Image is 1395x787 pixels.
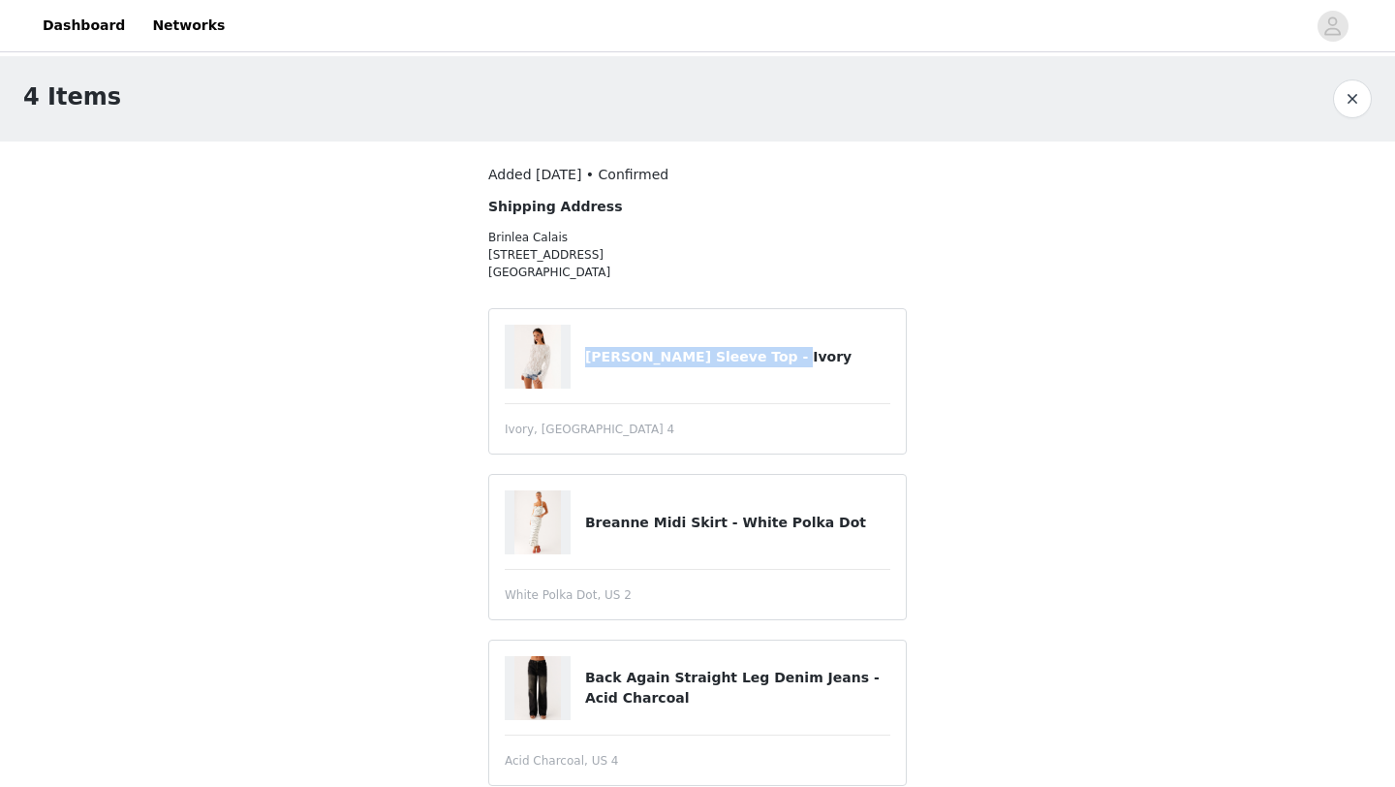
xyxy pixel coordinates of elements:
[585,668,890,708] h4: Back Again Straight Leg Denim Jeans - Acid Charcoal
[1323,11,1342,42] div: avatar
[505,586,632,604] span: White Polka Dot, US 2
[514,325,561,389] img: Mia Long Sleeve Top - Ivory
[140,4,236,47] a: Networks
[488,197,802,217] h4: Shipping Address
[31,4,137,47] a: Dashboard
[488,167,668,182] span: Added [DATE] • Confirmed
[488,229,802,281] p: Brinlea Calais [STREET_ADDRESS] [GEOGRAPHIC_DATA]
[505,752,618,770] span: Acid Charcoal, US 4
[585,513,890,533] h4: Breanne Midi Skirt - White Polka Dot
[514,656,561,720] img: Back Again Straight Leg Denim Jeans - Acid Charcoal
[23,79,121,114] h1: 4 Items
[505,421,674,438] span: Ivory, [GEOGRAPHIC_DATA] 4
[585,347,890,367] h4: [PERSON_NAME] Sleeve Top - Ivory
[514,490,561,554] img: Breanne Midi Skirt - White Polka Dot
